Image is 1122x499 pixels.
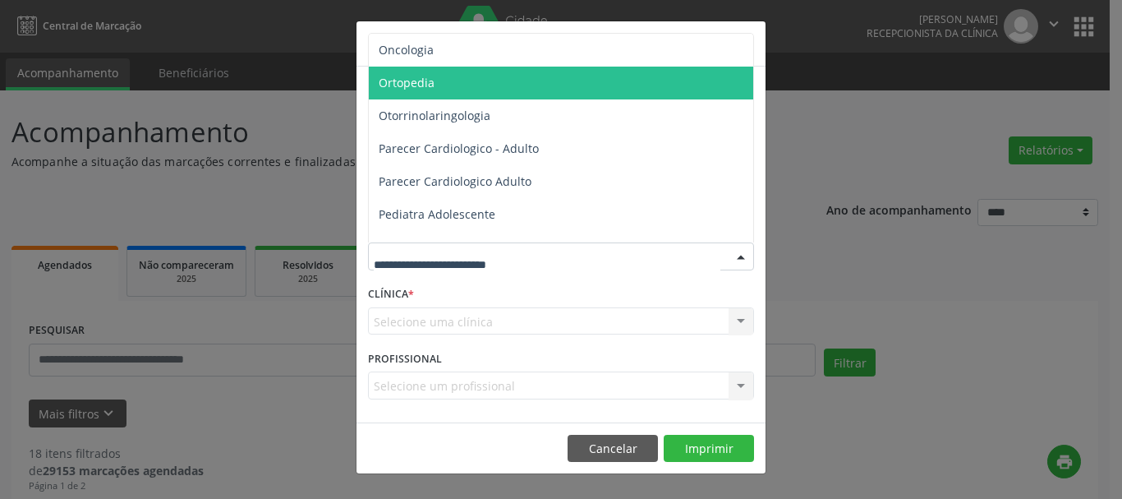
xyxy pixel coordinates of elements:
button: Cancelar [568,435,658,463]
button: Imprimir [664,435,754,463]
h5: Relatório de agendamentos [368,33,556,54]
label: PROFISSIONAL [368,346,442,372]
span: Pediatria [379,239,428,255]
span: Parecer Cardiologico Adulto [379,173,531,189]
button: Close [733,21,766,62]
span: Otorrinolaringologia [379,108,490,123]
span: Parecer Cardiologico - Adulto [379,141,539,156]
span: Ortopedia [379,75,435,90]
span: Oncologia [379,42,434,58]
span: Pediatra Adolescente [379,206,495,222]
label: CLÍNICA [368,282,414,307]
